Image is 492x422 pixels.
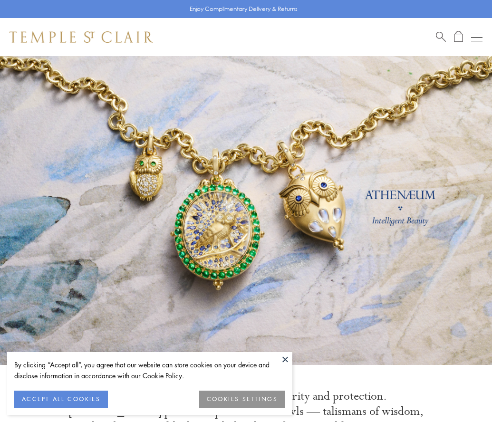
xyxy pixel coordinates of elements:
[436,31,446,43] a: Search
[10,31,153,43] img: Temple St. Clair
[199,391,285,408] button: COOKIES SETTINGS
[454,31,463,43] a: Open Shopping Bag
[14,359,285,381] div: By clicking “Accept all”, you agree that our website can store cookies on your device and disclos...
[14,391,108,408] button: ACCEPT ALL COOKIES
[471,31,482,43] button: Open navigation
[190,4,298,14] p: Enjoy Complimentary Delivery & Returns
